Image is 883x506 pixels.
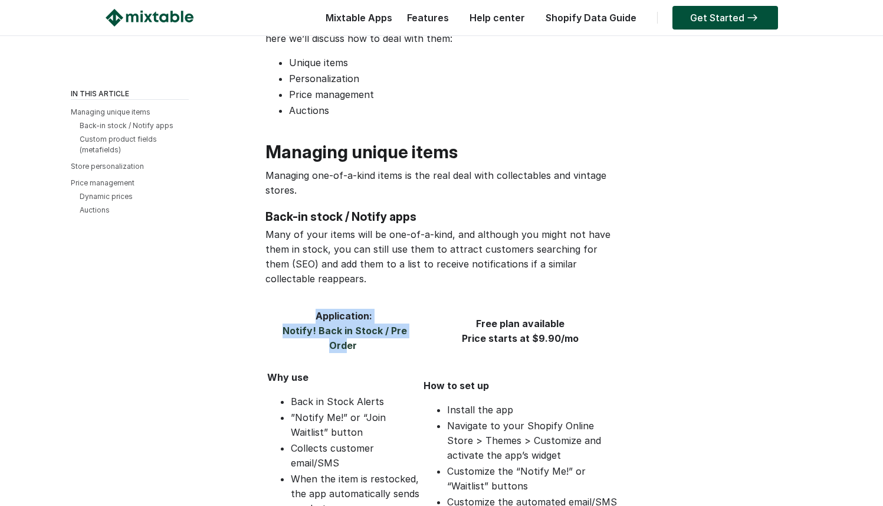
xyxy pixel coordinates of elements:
img: arrow-right.svg [744,14,760,21]
li: Price management [289,87,619,102]
img: Mixtable logo [106,9,193,27]
a: Managing unique items [71,107,150,116]
li: Collects customer email/SMS [291,441,421,471]
a: Auctions [80,205,110,214]
a: Dynamic prices [80,192,133,201]
li: Back in Stock Alerts [291,394,421,409]
li: Install the app [447,403,618,417]
a: Features [401,12,455,24]
h2: Managing unique items [265,142,619,162]
li: ”Notify Me!” or “Join Waitlist” button [291,410,421,440]
a: Back-in stock / Notify apps [80,121,173,130]
a: Notify! Back in Stock / Pre Order [281,325,407,351]
p: Many of your items will be one-of-a-kind, and although you might not have them in stock, you can ... [265,227,619,286]
li: Unique items [289,56,619,70]
li: Personalization [289,71,619,86]
div: IN THIS ARTICLE [71,89,189,100]
strong: Why use [267,371,308,383]
a: Shopify Data Guide [540,12,642,24]
th: Application: [267,308,422,354]
strong: How to set up [424,380,489,391]
div: Mixtable Apps [320,9,392,32]
li: Auctions [289,103,619,118]
li: Customize the “Notify Me!” or “Waitlist” buttons [447,464,618,494]
li: Navigate to your Shopify Online Store > Themes > Customize and activate the app’s widget [447,419,618,463]
a: Price management [71,178,134,187]
a: Store personalization [71,162,144,171]
a: Custom product fields (metafields) [80,135,157,154]
h3: Back-in stock / Notify apps [265,210,619,224]
a: Help center [464,12,531,24]
th: Free plan available Price starts at $9.90/mo [423,308,618,354]
a: Get Started [672,6,778,30]
p: Managing one-of-a-kind items is the real deal with collectables and vintage stores. [265,168,619,198]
